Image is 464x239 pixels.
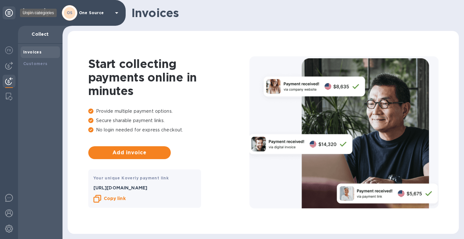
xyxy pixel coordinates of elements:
h1: Invoices [131,6,454,20]
b: OS [67,10,73,15]
p: No login needed for express checkout. [88,127,249,133]
p: Secure sharable payment links. [88,117,249,124]
img: Logo [23,8,50,16]
p: One Source [79,11,111,15]
p: Provide multiple payment options. [88,108,249,115]
p: [URL][DOMAIN_NAME] [93,185,196,191]
b: Invoices [23,50,42,54]
b: Customers [23,61,48,66]
h1: Start collecting payments online in minutes [88,57,249,98]
b: Copy link [104,196,126,201]
p: Collect [23,31,57,37]
span: Add invoice [93,149,166,157]
img: Foreign exchange [5,46,13,54]
b: Your unique Koverly payment link [93,176,169,180]
button: Add invoice [88,146,171,159]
